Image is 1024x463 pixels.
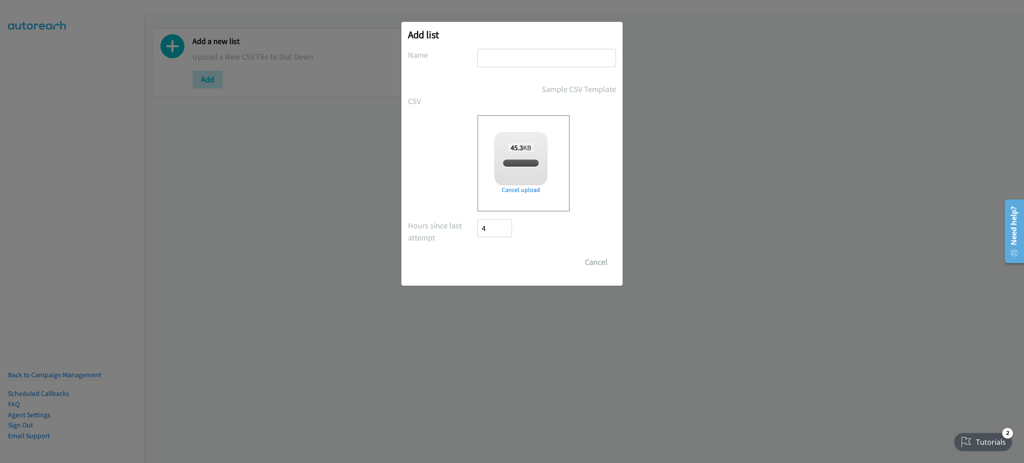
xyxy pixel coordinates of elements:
strong: 45.3 [511,143,523,152]
span: LENoVO.csv [504,159,538,168]
span: KB [508,143,534,152]
h2: Add list [408,28,616,41]
iframe: Checklist [949,424,1017,456]
label: Hours since last attempt [408,220,477,243]
label: Name [408,49,477,61]
iframe: Resource Center [998,196,1024,267]
button: Cancel [576,253,616,271]
a: Cancel upload [494,185,548,195]
label: CSV [408,95,477,107]
a: Sample CSV Template [542,83,616,95]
